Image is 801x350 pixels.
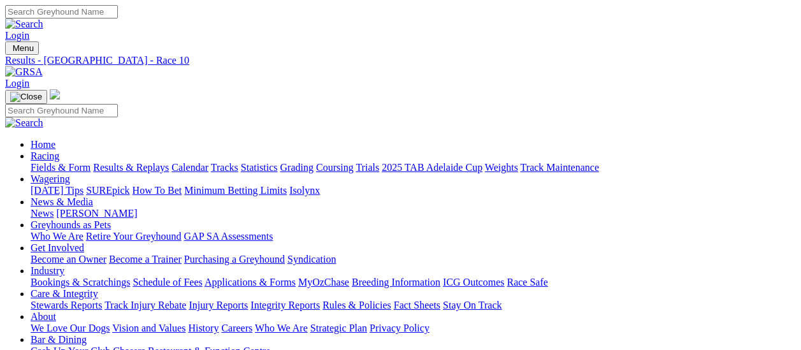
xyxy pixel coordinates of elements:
[443,277,504,288] a: ICG Outcomes
[31,254,106,265] a: Become an Owner
[241,162,278,173] a: Statistics
[31,311,56,322] a: About
[31,185,83,196] a: [DATE] Tips
[5,117,43,129] img: Search
[316,162,354,173] a: Coursing
[31,162,90,173] a: Fields & Form
[112,323,185,333] a: Vision and Values
[507,277,547,288] a: Race Safe
[189,300,248,310] a: Injury Reports
[31,288,98,299] a: Care & Integrity
[280,162,314,173] a: Grading
[485,162,518,173] a: Weights
[184,185,287,196] a: Minimum Betting Limits
[31,265,64,276] a: Industry
[370,323,429,333] a: Privacy Policy
[31,323,110,333] a: We Love Our Dogs
[184,254,285,265] a: Purchasing a Greyhound
[31,231,796,242] div: Greyhounds as Pets
[105,300,186,310] a: Track Injury Rebate
[56,208,137,219] a: [PERSON_NAME]
[521,162,599,173] a: Track Maintenance
[352,277,440,288] a: Breeding Information
[250,300,320,310] a: Integrity Reports
[298,277,349,288] a: MyOzChase
[31,173,70,184] a: Wagering
[31,300,796,311] div: Care & Integrity
[31,277,796,288] div: Industry
[31,208,54,219] a: News
[50,89,60,99] img: logo-grsa-white.png
[31,185,796,196] div: Wagering
[31,150,59,161] a: Racing
[5,66,43,78] img: GRSA
[31,323,796,334] div: About
[5,55,796,66] a: Results - [GEOGRAPHIC_DATA] - Race 10
[287,254,336,265] a: Syndication
[382,162,482,173] a: 2025 TAB Adelaide Cup
[86,231,182,242] a: Retire Your Greyhound
[31,254,796,265] div: Get Involved
[443,300,502,310] a: Stay On Track
[356,162,379,173] a: Trials
[289,185,320,196] a: Isolynx
[93,162,169,173] a: Results & Replays
[255,323,308,333] a: Who We Are
[31,277,130,288] a: Bookings & Scratchings
[31,208,796,219] div: News & Media
[211,162,238,173] a: Tracks
[221,323,252,333] a: Careers
[188,323,219,333] a: History
[31,334,87,345] a: Bar & Dining
[10,92,42,102] img: Close
[5,41,39,55] button: Toggle navigation
[205,277,296,288] a: Applications & Forms
[86,185,129,196] a: SUREpick
[394,300,440,310] a: Fact Sheets
[31,139,55,150] a: Home
[31,300,102,310] a: Stewards Reports
[5,104,118,117] input: Search
[31,231,83,242] a: Who We Are
[133,185,182,196] a: How To Bet
[13,43,34,53] span: Menu
[5,78,29,89] a: Login
[5,90,47,104] button: Toggle navigation
[109,254,182,265] a: Become a Trainer
[5,18,43,30] img: Search
[5,30,29,41] a: Login
[310,323,367,333] a: Strategic Plan
[322,300,391,310] a: Rules & Policies
[31,162,796,173] div: Racing
[31,219,111,230] a: Greyhounds as Pets
[171,162,208,173] a: Calendar
[133,277,202,288] a: Schedule of Fees
[31,196,93,207] a: News & Media
[31,242,84,253] a: Get Involved
[184,231,273,242] a: GAP SA Assessments
[5,5,118,18] input: Search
